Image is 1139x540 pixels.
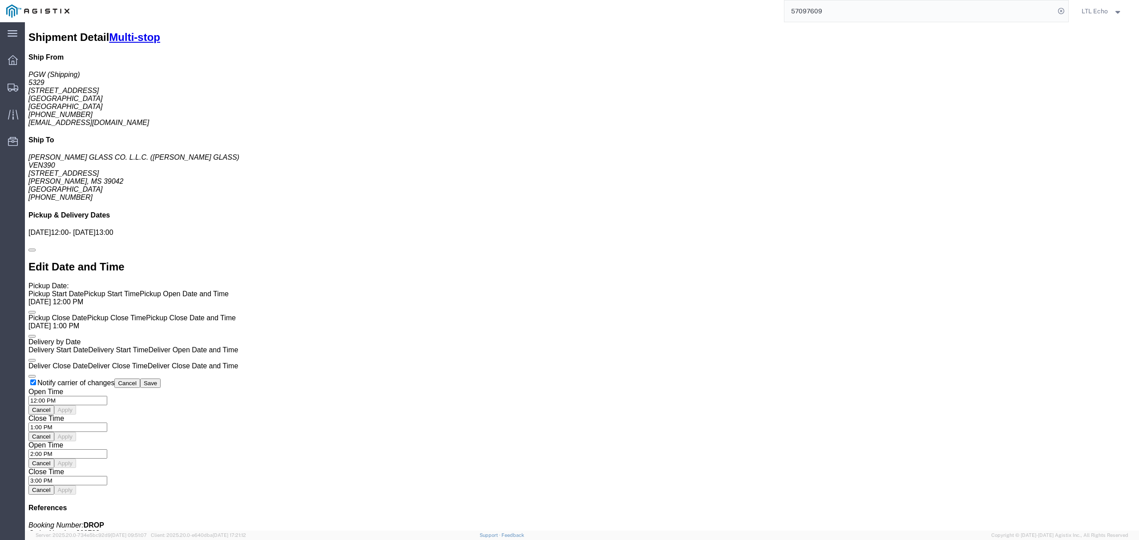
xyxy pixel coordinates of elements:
[480,532,502,538] a: Support
[213,532,246,538] span: [DATE] 17:21:12
[501,532,524,538] a: Feedback
[6,4,69,18] img: logo
[1081,6,1127,16] button: LTL Echo
[25,22,1139,531] iframe: FS Legacy Container
[36,532,147,538] span: Server: 2025.20.0-734e5bc92d9
[111,532,147,538] span: [DATE] 09:51:07
[784,0,1055,22] input: Search for shipment number, reference number
[1082,6,1108,16] span: LTL Echo
[991,532,1128,539] span: Copyright © [DATE]-[DATE] Agistix Inc., All Rights Reserved
[151,532,246,538] span: Client: 2025.20.0-e640dba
